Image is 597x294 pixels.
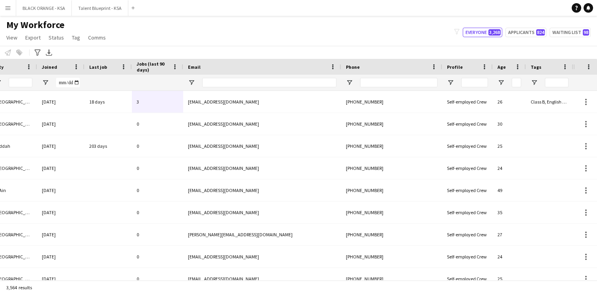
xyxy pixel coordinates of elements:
[42,64,57,70] span: Joined
[42,79,49,86] button: Open Filter Menu
[132,246,183,268] div: 0
[550,28,591,37] button: Waiting list98
[505,28,546,37] button: Applicants824
[69,32,83,43] a: Tag
[442,202,493,223] div: Self-employed Crew
[85,32,109,43] a: Comms
[341,246,442,268] div: [PHONE_NUMBER]
[341,157,442,179] div: [PHONE_NUMBER]
[9,78,32,87] input: City Filter Input
[442,224,493,245] div: Self-employed Crew
[6,34,17,41] span: View
[72,0,128,16] button: Talent Blueprint - KSA
[442,91,493,113] div: Self-employed Crew
[493,224,526,245] div: 27
[341,179,442,201] div: [PHONE_NUMBER]
[137,61,169,73] span: Jobs (last 90 days)
[341,113,442,135] div: [PHONE_NUMBER]
[84,91,132,113] div: 18 days
[132,202,183,223] div: 0
[493,91,526,113] div: 26
[341,224,442,245] div: [PHONE_NUMBER]
[183,135,341,157] div: [EMAIL_ADDRESS][DOMAIN_NAME]
[526,91,573,113] div: Class B, English Speaker
[341,91,442,113] div: [PHONE_NUMBER]
[531,64,541,70] span: Tags
[512,78,521,87] input: Age Filter Input
[6,19,64,31] span: My Workforce
[132,113,183,135] div: 0
[442,179,493,201] div: Self-employed Crew
[33,48,42,57] app-action-btn: Advanced filters
[37,202,84,223] div: [DATE]
[183,224,341,245] div: [PERSON_NAME][EMAIL_ADDRESS][DOMAIN_NAME]
[341,135,442,157] div: [PHONE_NUMBER]
[37,179,84,201] div: [DATE]
[37,113,84,135] div: [DATE]
[493,179,526,201] div: 49
[497,79,505,86] button: Open Filter Menu
[44,48,54,57] app-action-btn: Export XLSX
[183,268,341,290] div: [EMAIL_ADDRESS][DOMAIN_NAME]
[49,34,64,41] span: Status
[531,79,538,86] button: Open Filter Menu
[536,29,545,36] span: 824
[183,157,341,179] div: [EMAIL_ADDRESS][DOMAIN_NAME]
[497,64,506,70] span: Age
[341,202,442,223] div: [PHONE_NUMBER]
[132,179,183,201] div: 0
[37,91,84,113] div: [DATE]
[16,0,72,16] button: BLACK ORANGE - KSA
[132,157,183,179] div: 0
[447,64,463,70] span: Profile
[132,135,183,157] div: 0
[37,246,84,268] div: [DATE]
[583,29,589,36] span: 98
[84,135,132,157] div: 203 days
[360,78,437,87] input: Phone Filter Input
[188,64,201,70] span: Email
[56,78,80,87] input: Joined Filter Input
[37,224,84,245] div: [DATE]
[37,135,84,157] div: [DATE]
[183,246,341,268] div: [EMAIL_ADDRESS][DOMAIN_NAME]
[545,78,569,87] input: Tags Filter Input
[493,202,526,223] div: 35
[442,113,493,135] div: Self-employed Crew
[346,64,360,70] span: Phone
[89,64,107,70] span: Last job
[88,34,106,41] span: Comms
[447,79,454,86] button: Open Filter Menu
[202,78,336,87] input: Email Filter Input
[45,32,67,43] a: Status
[132,91,183,113] div: 3
[183,113,341,135] div: [EMAIL_ADDRESS][DOMAIN_NAME]
[346,79,353,86] button: Open Filter Menu
[463,28,502,37] button: Everyone3,268
[188,79,195,86] button: Open Filter Menu
[493,268,526,290] div: 25
[183,91,341,113] div: [EMAIL_ADDRESS][DOMAIN_NAME]
[22,32,44,43] a: Export
[37,157,84,179] div: [DATE]
[25,34,41,41] span: Export
[3,32,21,43] a: View
[37,268,84,290] div: [DATE]
[493,113,526,135] div: 30
[183,179,341,201] div: [EMAIL_ADDRESS][DOMAIN_NAME]
[442,157,493,179] div: Self-employed Crew
[72,34,80,41] span: Tag
[461,78,488,87] input: Profile Filter Input
[488,29,501,36] span: 3,268
[132,224,183,245] div: 0
[493,135,526,157] div: 25
[493,246,526,268] div: 24
[493,157,526,179] div: 24
[341,268,442,290] div: [PHONE_NUMBER]
[442,268,493,290] div: Self-employed Crew
[442,135,493,157] div: Self-employed Crew
[183,202,341,223] div: [EMAIL_ADDRESS][DOMAIN_NAME]
[442,246,493,268] div: Self-employed Crew
[132,268,183,290] div: 0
